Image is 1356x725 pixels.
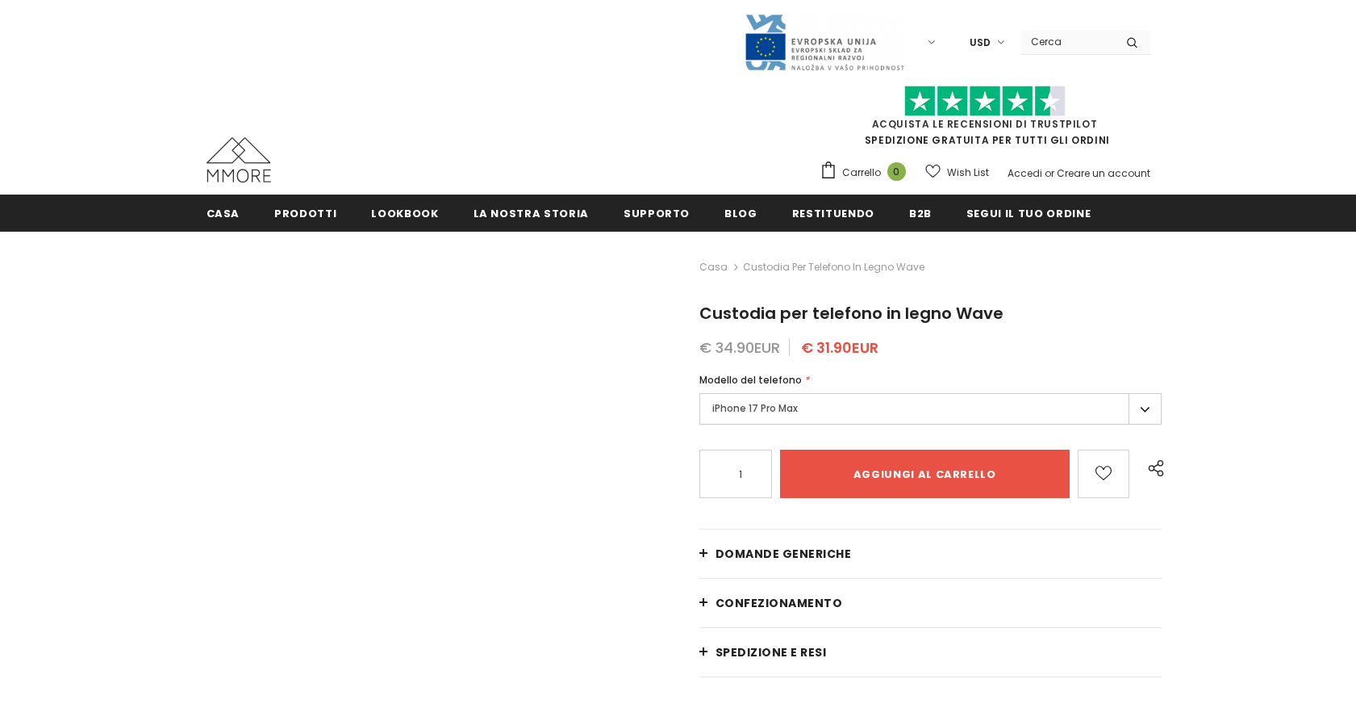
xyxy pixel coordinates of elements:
a: CONFEZIONAMENTO [699,579,1162,627]
span: or [1045,166,1054,180]
span: CONFEZIONAMENTO [716,595,843,611]
a: Wish List [925,158,989,186]
img: Fidati di Pilot Stars [904,86,1066,117]
span: Casa [207,206,240,221]
a: Lookbook [371,195,438,231]
a: Spedizione e resi [699,628,1162,677]
span: Prodotti [274,206,336,221]
span: Wish List [947,165,989,181]
span: Domande generiche [716,546,852,562]
input: Search Site [1021,30,1114,53]
span: La nostra storia [474,206,589,221]
a: Segui il tuo ordine [966,195,1091,231]
span: SPEDIZIONE GRATUITA PER TUTTI GLI ORDINI [820,93,1150,147]
span: Custodia per telefono in legno Wave [699,302,1003,325]
span: Segui il tuo ordine [966,206,1091,221]
a: supporto [624,195,690,231]
span: B2B [909,206,932,221]
a: Carrello 0 [820,161,914,185]
img: Javni Razpis [744,13,905,72]
a: Domande generiche [699,530,1162,578]
span: Carrello [842,165,881,181]
a: Casa [699,258,728,277]
a: Prodotti [274,195,336,231]
img: Casi MMORE [207,137,271,182]
span: € 31.90EUR [801,337,878,358]
span: Spedizione e resi [716,644,827,660]
span: supporto [624,206,690,221]
a: Acquista le recensioni di TrustPilot [872,117,1098,131]
a: Creare un account [1057,166,1150,180]
span: Restituendo [792,206,874,221]
span: Lookbook [371,206,438,221]
a: Blog [724,195,757,231]
label: iPhone 17 Pro Max [699,393,1162,425]
a: Javni Razpis [744,35,905,48]
a: La nostra storia [474,195,589,231]
span: Modello del telefono [699,373,802,387]
span: Custodia per telefono in legno Wave [743,258,924,277]
a: Accedi [1008,166,1042,180]
input: Aggiungi al carrello [780,450,1070,498]
a: Casa [207,195,240,231]
span: USD [970,35,991,51]
a: B2B [909,195,932,231]
span: 0 [887,162,906,181]
span: € 34.90EUR [699,337,780,358]
a: Restituendo [792,195,874,231]
span: Blog [724,206,757,221]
